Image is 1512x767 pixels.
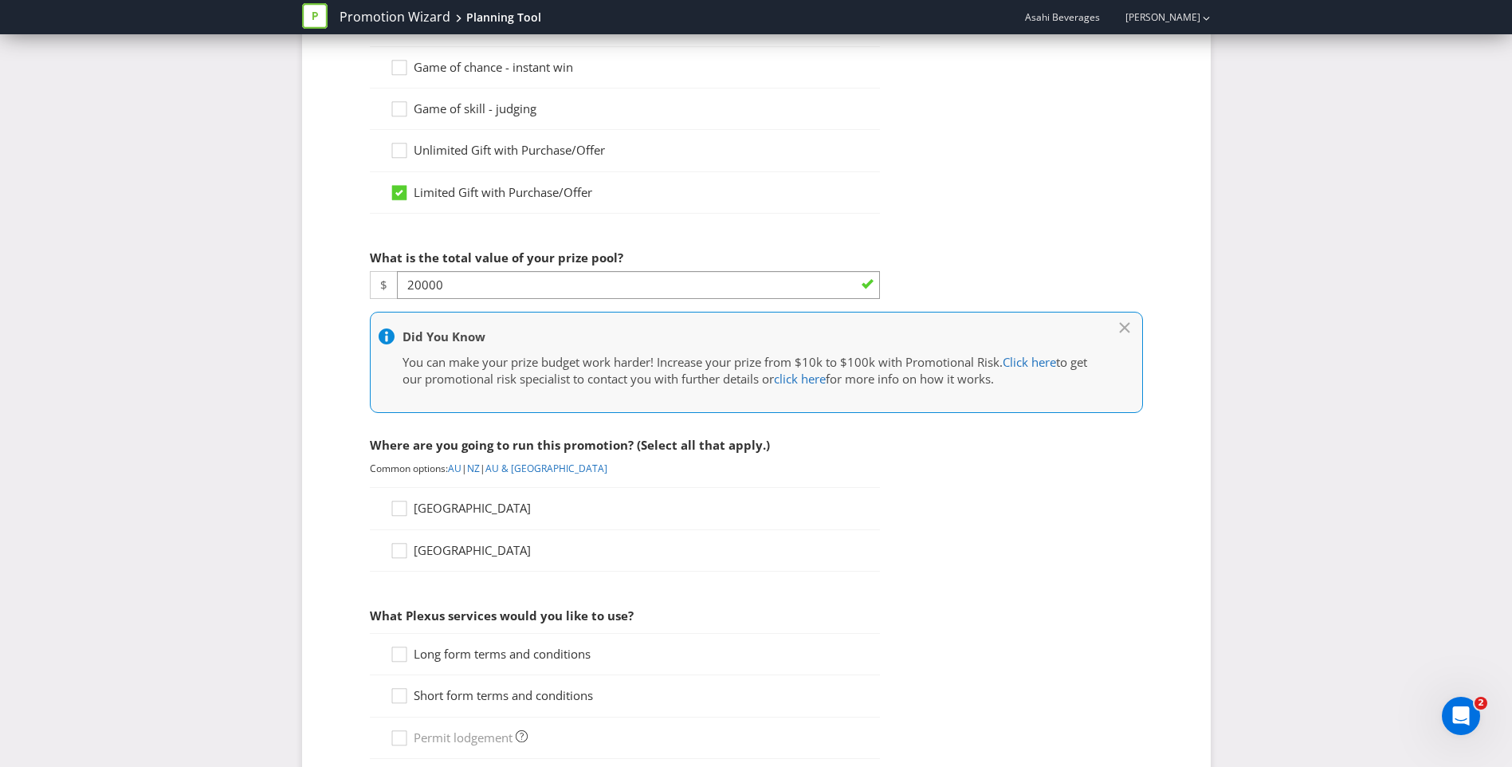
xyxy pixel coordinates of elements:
[480,462,485,475] span: |
[414,542,531,558] span: [GEOGRAPHIC_DATA]
[414,59,573,75] span: Game of chance - instant win
[414,184,592,200] span: Limited Gift with Purchase/Offer
[1109,10,1200,24] a: [PERSON_NAME]
[1025,10,1100,24] span: Asahi Beverages
[774,371,826,387] a: click here
[370,271,397,299] span: $
[1442,697,1480,735] iframe: Intercom live chat
[467,462,480,475] a: NZ
[370,250,623,265] span: What is the total value of your prize pool?
[403,354,1003,370] span: You can make your prize budget work harder! Increase your prize from $10k to $100k with Promotion...
[370,429,880,462] div: Where are you going to run this promotion? (Select all that apply.)
[826,371,994,387] span: for more info on how it works.
[414,687,593,703] span: Short form terms and conditions
[1003,354,1056,370] a: Click here
[414,730,513,745] span: Permit lodgement
[370,608,634,623] span: What Plexus services would you like to use?
[414,646,591,662] span: Long form terms and conditions
[1475,697,1487,710] span: 2
[414,500,531,516] span: [GEOGRAPHIC_DATA]
[448,462,461,475] a: AU
[461,462,467,475] span: |
[414,142,605,158] span: Unlimited Gift with Purchase/Offer
[340,8,450,26] a: Promotion Wizard
[370,462,448,475] span: Common options:
[414,100,536,116] span: Game of skill - judging
[485,462,607,475] a: AU & [GEOGRAPHIC_DATA]
[466,10,541,26] div: Planning Tool
[403,354,1087,387] span: to get our promotional risk specialist to contact you with further details or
